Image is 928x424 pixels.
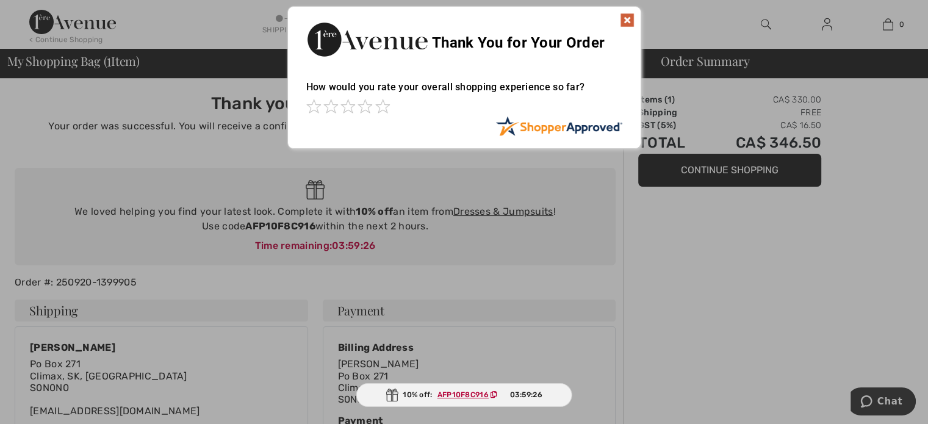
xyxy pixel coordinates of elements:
[620,13,635,27] img: x
[27,9,52,20] span: Chat
[509,389,542,400] span: 03:59:26
[437,390,489,399] ins: AFP10F8C916
[306,19,428,60] img: Thank You for Your Order
[356,383,572,407] div: 10% off:
[432,34,605,51] span: Thank You for Your Order
[386,389,398,401] img: Gift.svg
[306,69,622,116] div: How would you rate your overall shopping experience so far?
